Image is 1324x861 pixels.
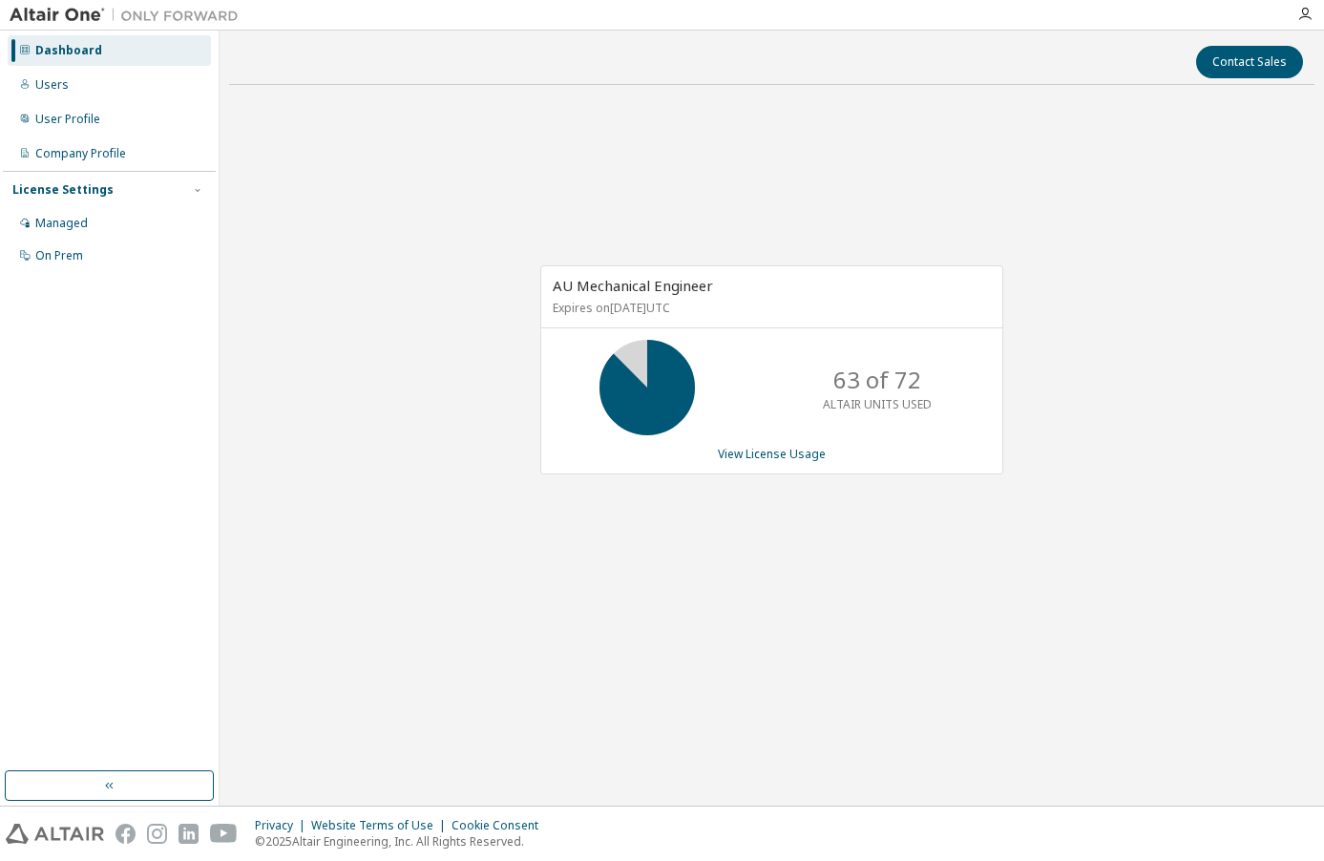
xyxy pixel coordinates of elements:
p: Expires on [DATE] UTC [553,300,986,316]
p: ALTAIR UNITS USED [823,396,932,412]
img: facebook.svg [116,824,136,844]
div: Cookie Consent [452,818,550,833]
img: linkedin.svg [179,824,199,844]
div: Dashboard [35,43,102,58]
div: Managed [35,216,88,231]
div: On Prem [35,248,83,263]
img: youtube.svg [210,824,238,844]
button: Contact Sales [1196,46,1303,78]
span: AU Mechanical Engineer [553,276,713,295]
p: © 2025 Altair Engineering, Inc. All Rights Reserved. [255,833,550,850]
a: View License Usage [718,446,826,462]
div: License Settings [12,182,114,198]
img: instagram.svg [147,824,167,844]
div: Company Profile [35,146,126,161]
div: User Profile [35,112,100,127]
img: Altair One [10,6,248,25]
p: 63 of 72 [833,364,921,396]
div: Privacy [255,818,311,833]
div: Users [35,77,69,93]
div: Website Terms of Use [311,818,452,833]
img: altair_logo.svg [6,824,104,844]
